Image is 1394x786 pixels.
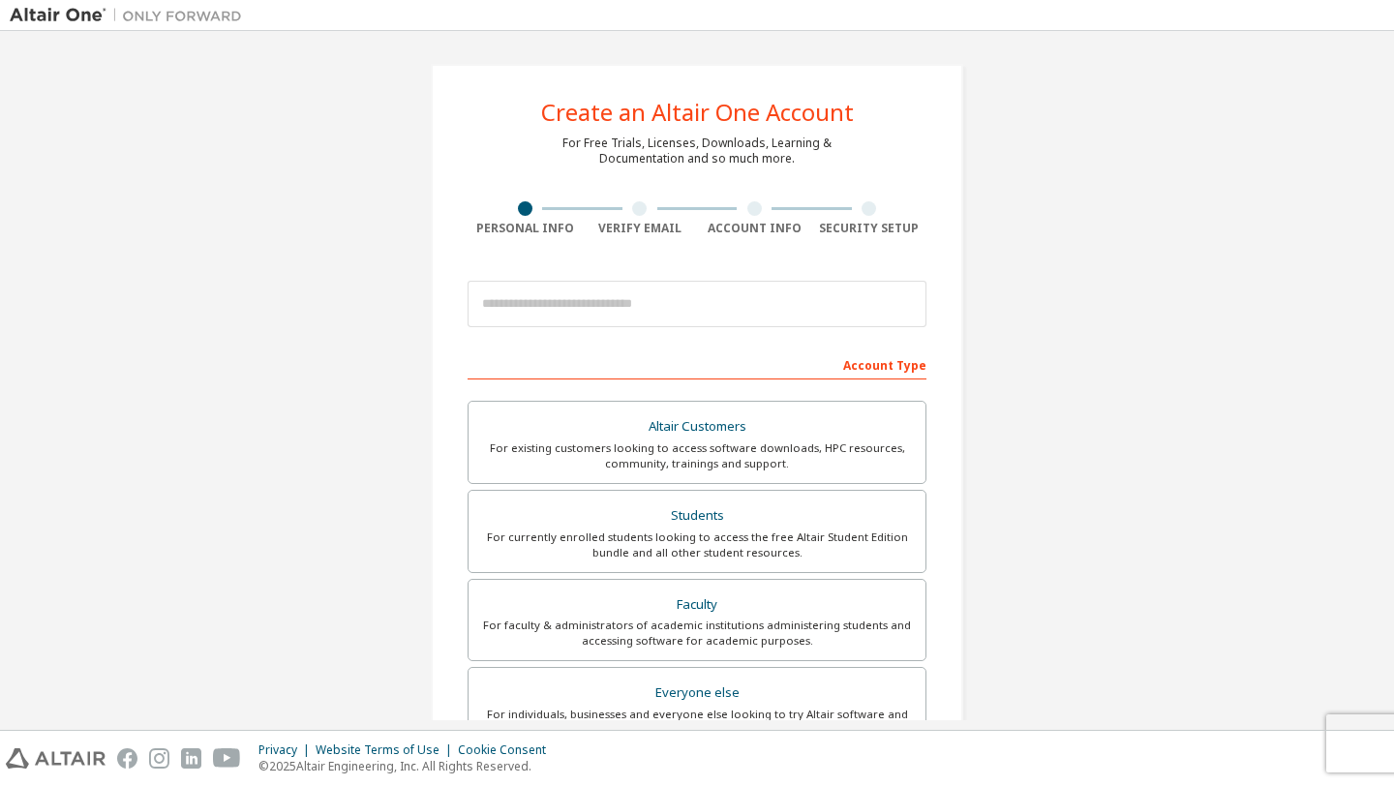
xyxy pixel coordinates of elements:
[480,680,914,707] div: Everyone else
[583,221,698,236] div: Verify Email
[812,221,927,236] div: Security Setup
[149,748,169,769] img: instagram.svg
[480,618,914,649] div: For faculty & administrators of academic institutions administering students and accessing softwa...
[541,101,854,124] div: Create an Altair One Account
[117,748,137,769] img: facebook.svg
[258,742,316,758] div: Privacy
[480,707,914,738] div: For individuals, businesses and everyone else looking to try Altair software and explore our prod...
[468,221,583,236] div: Personal Info
[258,758,558,774] p: © 2025 Altair Engineering, Inc. All Rights Reserved.
[181,748,201,769] img: linkedin.svg
[213,748,241,769] img: youtube.svg
[316,742,458,758] div: Website Terms of Use
[6,748,106,769] img: altair_logo.svg
[10,6,252,25] img: Altair One
[562,136,832,166] div: For Free Trials, Licenses, Downloads, Learning & Documentation and so much more.
[468,348,926,379] div: Account Type
[458,742,558,758] div: Cookie Consent
[480,413,914,440] div: Altair Customers
[480,440,914,471] div: For existing customers looking to access software downloads, HPC resources, community, trainings ...
[480,529,914,560] div: For currently enrolled students looking to access the free Altair Student Edition bundle and all ...
[697,221,812,236] div: Account Info
[480,502,914,529] div: Students
[480,591,914,619] div: Faculty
